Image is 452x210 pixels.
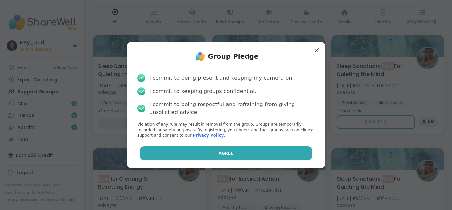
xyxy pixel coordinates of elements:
[193,133,224,138] a: Privacy Policy
[140,146,312,160] button: Agree
[149,87,256,95] div: I commit to keeping groups confidential.
[219,150,234,156] span: Agree
[208,52,259,61] h1: Group Pledge
[137,122,315,138] p: Violation of any rule may result in removal from the group. Groups are temporarily recorded for s...
[149,101,315,116] div: I commit to being respectful and refraining from giving unsolicited advice.
[149,74,294,82] div: I commit to being present and keeping my camera on.
[194,50,207,63] img: ShareWell Logo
